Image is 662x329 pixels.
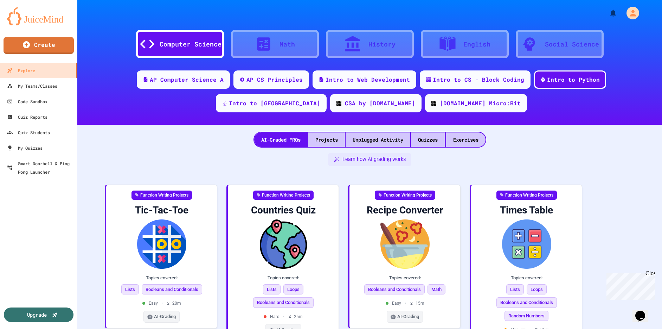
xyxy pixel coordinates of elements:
a: Create [4,37,74,54]
div: Unplugged Activity [346,132,410,147]
span: Loops [283,284,303,295]
span: Random Numbers [504,311,548,321]
img: Countries Quiz [233,219,333,269]
div: Tic-Tac-Toe [112,204,211,217]
div: Quiz Students [7,128,50,137]
span: • [283,314,284,320]
span: Booleans and Conditionals [364,284,425,295]
div: Quiz Reports [7,113,47,121]
div: Easy 15 m [386,300,424,306]
img: Times Table [477,219,576,269]
span: Math [428,284,445,295]
span: Lists [121,284,139,295]
img: Recipe Converter [355,219,455,269]
img: Tic-Tac-Toe [112,219,211,269]
span: Booleans and Conditionals [142,284,202,295]
div: Function Writing Projects [131,191,192,200]
span: • [161,300,163,306]
div: Quizzes [411,132,445,147]
div: Math [279,39,295,49]
div: Function Writing Projects [496,191,557,200]
div: Intro to Web Development [326,75,410,84]
div: Topics covered: [477,274,576,281]
div: My Quizzes [7,144,43,152]
div: Recipe Converter [355,204,455,217]
div: Smart Doorbell & Ping Pong Launcher [7,159,75,176]
iframe: chat widget [632,301,655,322]
div: My Teams/Classes [7,82,57,90]
img: CODE_logo_RGB.png [431,101,436,106]
div: My Account [619,5,641,21]
div: Easy 20 m [142,300,181,306]
div: CSA by [DOMAIN_NAME] [345,99,415,107]
div: History [368,39,396,49]
div: My Notifications [596,7,619,19]
div: AP Computer Science A [150,75,224,84]
div: Intro to CS - Block Coding [433,75,524,84]
span: Lists [263,284,281,295]
iframe: chat widget [604,270,655,300]
div: Exercises [446,132,486,147]
div: Function Writing Projects [375,191,435,200]
div: Explore [7,66,35,75]
div: English [463,39,490,49]
span: Booleans and Conditionals [496,297,557,308]
div: Function Writing Projects [253,191,314,200]
div: AP CS Principles [246,75,303,84]
span: Booleans and Conditionals [253,297,314,308]
span: AI-Grading [154,313,176,320]
div: Computer Science [160,39,221,49]
span: AI-Grading [397,313,419,320]
div: Intro to Python [547,75,600,84]
div: Intro to [GEOGRAPHIC_DATA] [229,99,320,107]
img: CODE_logo_RGB.png [336,101,341,106]
div: Upgrade [27,311,47,318]
span: Lists [506,284,524,295]
div: Code Sandbox [7,97,47,106]
img: logo-orange.svg [7,7,70,25]
span: Learn how AI grading works [342,156,406,163]
div: Social Science [545,39,599,49]
span: • [405,300,406,306]
div: Chat with us now!Close [3,3,49,45]
span: Loops [527,284,547,295]
div: Topics covered: [355,274,455,281]
div: [DOMAIN_NAME] Micro:Bit [440,99,521,107]
div: Topics covered: [233,274,333,281]
div: Times Table [477,204,576,217]
div: Topics covered: [112,274,211,281]
div: Hard 25 m [264,314,303,320]
div: AI-Graded FRQs [254,132,308,147]
div: Projects [308,132,345,147]
div: Countries Quiz [233,204,333,217]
